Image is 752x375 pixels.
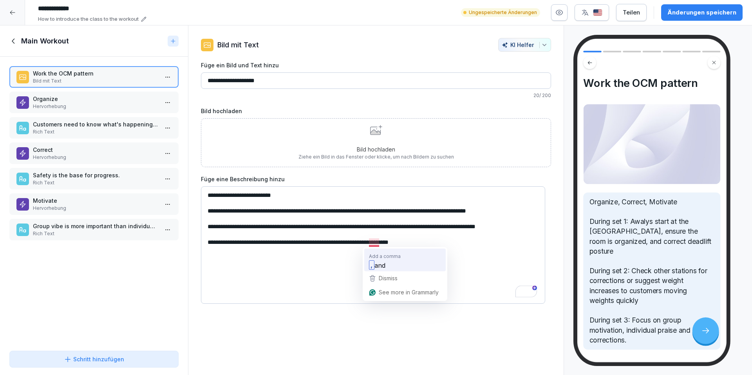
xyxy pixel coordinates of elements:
[33,95,158,103] p: Organize
[33,154,158,161] p: Hervorhebung
[33,179,158,186] p: Rich Text
[502,41,548,48] div: KI Helfer
[9,117,179,139] div: Customers need to know what's happening at all times.Rich Text
[469,9,537,16] p: Ungespeicherte Änderungen
[201,107,551,115] label: Bild hochladen
[33,146,158,154] p: Correct
[33,171,158,179] p: Safety is the base for progress.
[64,355,124,363] div: Schritt hinzufügen
[9,168,179,189] div: Safety is the base for progress.Rich Text
[623,8,640,17] div: Teilen
[33,120,158,128] p: Customers need to know what's happening at all times.
[298,145,454,153] p: Bild hochladen
[661,4,743,21] button: Änderungen speichern
[616,4,647,21] button: Teilen
[201,175,551,183] label: Füge eine Beschreibung hinzu
[498,38,551,52] button: KI Helfer
[33,230,158,237] p: Rich Text
[298,153,454,160] p: Ziehe ein Bild in das Fenster oder klicke, um nach Bildern zu suchen
[9,92,179,113] div: OrganizeHervorhebung
[33,197,158,205] p: Motivate
[593,9,602,16] img: us.svg
[33,103,158,110] p: Hervorhebung
[33,205,158,212] p: Hervorhebung
[33,78,158,85] p: Bild mit Text
[201,92,551,99] p: 20 / 200
[667,8,736,17] div: Änderungen speichern
[9,193,179,215] div: MotivateHervorhebung
[9,66,179,88] div: Work the OCM patternBild mit Text
[21,36,69,46] h1: Main Workout
[33,222,158,230] p: Group vibe is more important than individual progress!
[583,77,720,90] h4: Work the OCM pattern
[201,186,545,304] textarea: To enrich screen reader interactions, please activate Accessibility in Grammarly extension settings
[9,219,179,240] div: Group vibe is more important than individual progress!Rich Text
[38,15,139,23] p: How to introduce the class to the workout
[201,61,551,69] label: Füge ein Bild und Text hinzu
[589,197,714,345] p: Organize, Correct, Motivate During set 1: Awalys start at the [GEOGRAPHIC_DATA], ensure the room ...
[217,40,259,50] p: Bild mit Text
[9,142,179,164] div: CorrectHervorhebung
[33,69,158,78] p: Work the OCM pattern
[9,351,179,368] button: Schritt hinzufügen
[583,104,720,184] img: Bild und Text Vorschau
[33,128,158,135] p: Rich Text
